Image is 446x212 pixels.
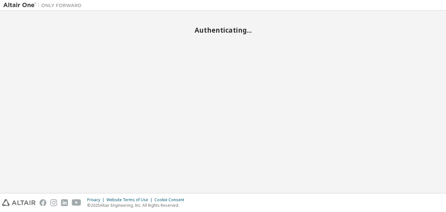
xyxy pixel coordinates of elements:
p: © 2025 Altair Engineering, Inc. All Rights Reserved. [87,203,188,208]
div: Website Terms of Use [106,197,154,203]
img: altair_logo.svg [2,199,36,206]
img: linkedin.svg [61,199,68,206]
img: Altair One [3,2,85,8]
div: Privacy [87,197,106,203]
h2: Authenticating... [3,26,443,34]
div: Cookie Consent [154,197,188,203]
img: instagram.svg [50,199,57,206]
img: youtube.svg [72,199,81,206]
img: facebook.svg [40,199,46,206]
